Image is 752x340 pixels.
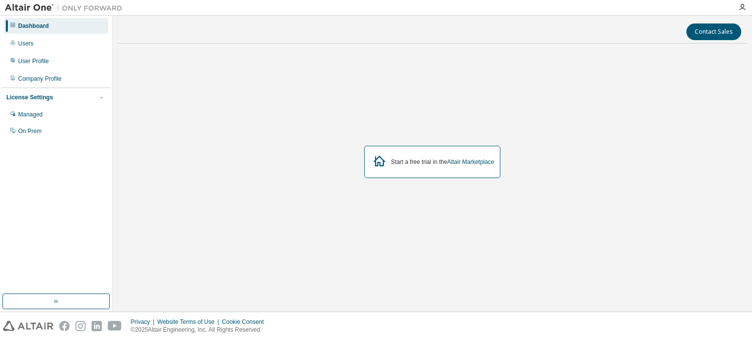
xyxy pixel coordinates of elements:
[18,127,42,135] div: On Prem
[108,321,122,331] img: youtube.svg
[75,321,86,331] img: instagram.svg
[18,40,33,47] div: Users
[131,326,270,334] p: © 2025 Altair Engineering, Inc. All Rights Reserved.
[18,75,62,83] div: Company Profile
[18,57,49,65] div: User Profile
[92,321,102,331] img: linkedin.svg
[6,93,53,101] div: License Settings
[18,111,43,118] div: Managed
[18,22,49,30] div: Dashboard
[157,318,222,326] div: Website Terms of Use
[5,3,127,13] img: Altair One
[391,158,494,166] div: Start a free trial in the
[59,321,70,331] img: facebook.svg
[447,159,494,165] a: Altair Marketplace
[686,23,741,40] button: Contact Sales
[222,318,269,326] div: Cookie Consent
[131,318,157,326] div: Privacy
[3,321,53,331] img: altair_logo.svg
